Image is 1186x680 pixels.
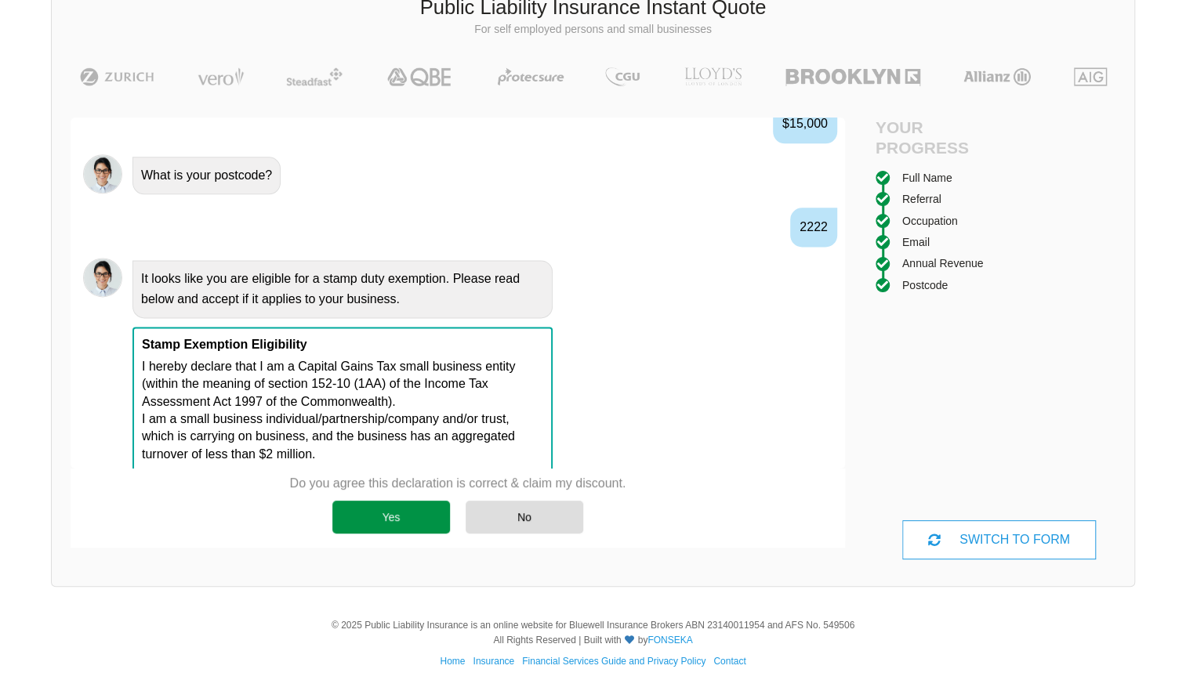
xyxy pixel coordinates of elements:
img: Chatbot | PLI [83,154,122,194]
img: CGU | Public Liability Insurance [599,67,646,86]
a: Insurance [473,656,514,667]
div: Occupation [902,212,958,230]
img: Vero | Public Liability Insurance [190,67,251,86]
div: What is your postcode? [132,157,281,194]
p: For self employed persons and small businesses [63,22,1123,38]
div: $15,000 [773,104,837,143]
div: Email [902,233,930,251]
p: Stamp Exemption Eligibility [142,336,543,353]
img: Allianz | Public Liability Insurance [956,67,1039,86]
img: Protecsure | Public Liability Insurance [491,67,571,86]
div: SWITCH TO FORM [902,520,1096,559]
img: QBE | Public Liability Insurance [378,67,462,86]
img: AIG | Public Liability Insurance [1068,67,1114,86]
div: Postcode [902,277,948,294]
img: Brooklyn | Public Liability Insurance [779,67,926,86]
img: Steadfast | Public Liability Insurance [280,67,349,86]
div: It looks like you are eligible for a stamp duty exemption. Please read below and accept if it app... [132,260,553,318]
a: Financial Services Guide and Privacy Policy [522,656,705,667]
div: Yes [332,501,450,534]
img: Chatbot | PLI [83,258,122,297]
p: I hereby declare that I am a Capital Gains Tax small business entity (within the meaning of secti... [142,358,543,463]
img: Zurich | Public Liability Insurance [73,67,161,86]
a: Home [440,656,465,667]
img: LLOYD's | Public Liability Insurance [676,67,751,86]
div: Full Name [902,169,952,186]
div: No [466,501,583,534]
div: Referral [902,190,941,208]
p: Do you agree this declaration is correct & claim my discount. [290,475,626,492]
h4: Your Progress [876,118,999,157]
a: FONSEKA [647,635,692,646]
div: Annual Revenue [902,255,984,272]
a: Contact [713,656,745,667]
div: 2222 [790,208,837,247]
